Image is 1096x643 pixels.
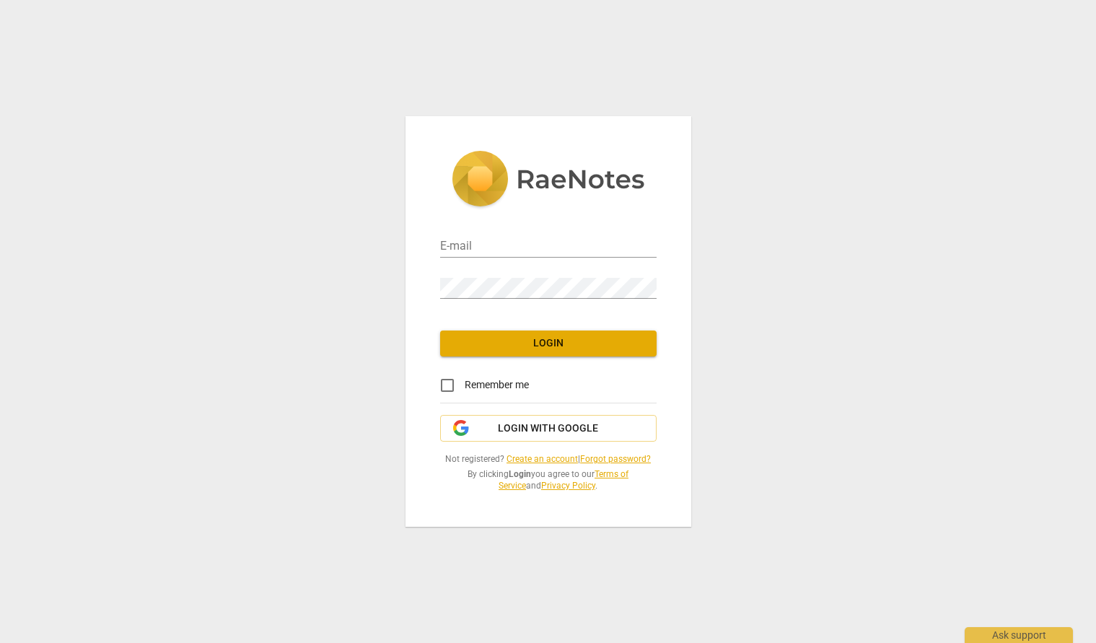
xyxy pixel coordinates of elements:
[440,453,657,465] span: Not registered? |
[580,454,651,464] a: Forgot password?
[541,481,595,491] a: Privacy Policy
[452,336,645,351] span: Login
[465,377,529,393] span: Remember me
[965,627,1073,643] div: Ask support
[440,331,657,357] button: Login
[509,469,531,479] b: Login
[440,415,657,442] button: Login with Google
[452,151,645,210] img: 5ac2273c67554f335776073100b6d88f.svg
[507,454,578,464] a: Create an account
[498,421,598,436] span: Login with Google
[440,468,657,492] span: By clicking you agree to our and .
